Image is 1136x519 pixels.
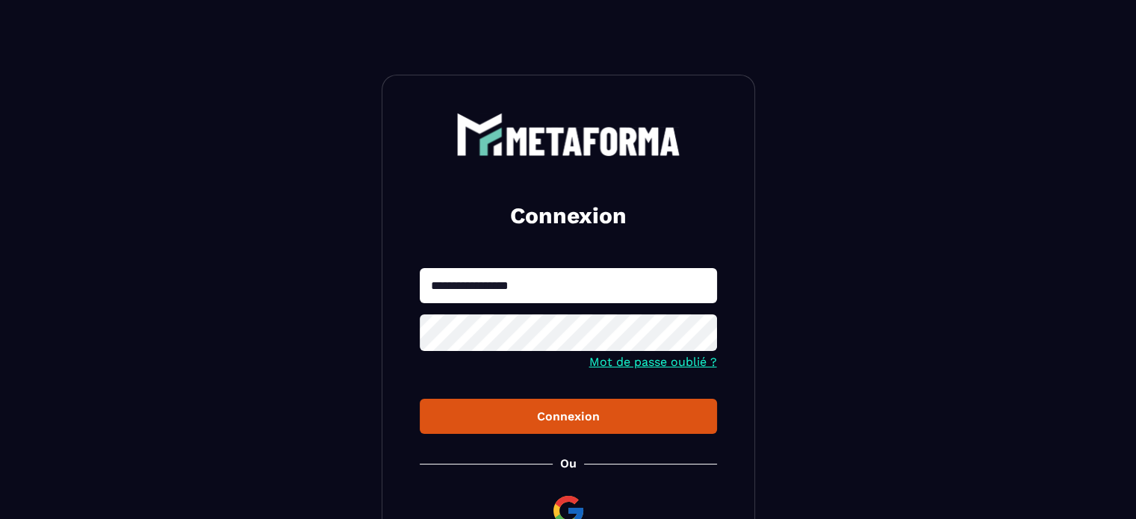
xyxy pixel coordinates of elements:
h2: Connexion [438,201,699,231]
img: logo [456,113,680,156]
button: Connexion [420,399,717,434]
div: Connexion [432,409,705,423]
a: logo [420,113,717,156]
a: Mot de passe oublié ? [589,355,717,369]
p: Ou [560,456,577,470]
